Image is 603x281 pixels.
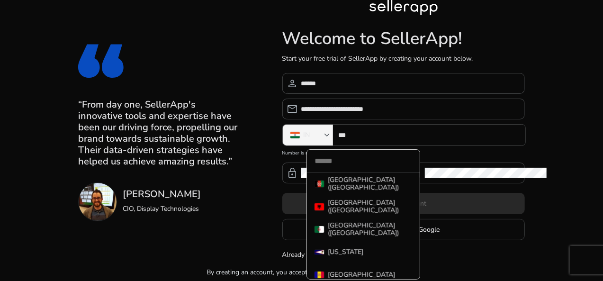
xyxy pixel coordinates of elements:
div: [GEOGRAPHIC_DATA] (‫[GEOGRAPHIC_DATA]‬‎) [328,222,412,237]
div: [GEOGRAPHIC_DATA] ([GEOGRAPHIC_DATA]) [328,199,412,214]
input: dropdown search [307,150,420,172]
div: [GEOGRAPHIC_DATA] [328,271,395,279]
div: [US_STATE] [328,248,363,256]
div: [GEOGRAPHIC_DATA] (‫[GEOGRAPHIC_DATA]‬‎) [328,176,412,191]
